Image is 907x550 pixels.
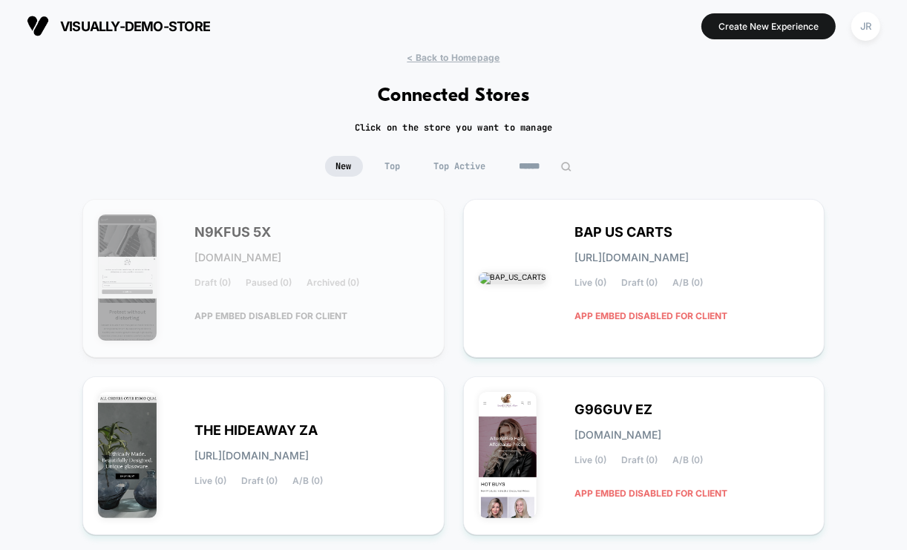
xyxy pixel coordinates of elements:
[292,476,323,486] span: A/B (0)
[575,480,728,506] span: APP EMBED DISABLED FOR CLIENT
[622,278,658,288] span: Draft (0)
[98,215,157,341] img: N9KFUS_5X
[423,156,497,177] span: Top Active
[575,405,653,415] span: G96GUV EZ
[701,13,836,39] button: Create New Experience
[194,278,231,288] span: Draft (0)
[479,392,537,518] img: G96GUV_EZ
[325,156,363,177] span: New
[194,303,347,329] span: APP EMBED DISABLED FOR CLIENT
[355,122,553,134] h2: Click on the store you want to manage
[22,14,215,38] button: visually-demo-store
[307,278,359,288] span: Archived (0)
[575,252,690,263] span: [URL][DOMAIN_NAME]
[673,455,704,465] span: A/B (0)
[378,85,530,107] h1: Connected Stores
[851,12,880,41] div: JR
[194,451,309,461] span: [URL][DOMAIN_NAME]
[194,227,271,238] span: N9KFUS 5X
[575,303,728,329] span: APP EMBED DISABLED FOR CLIENT
[194,252,281,263] span: [DOMAIN_NAME]
[27,15,49,37] img: Visually logo
[673,278,704,288] span: A/B (0)
[407,52,500,63] span: < Back to Homepage
[575,455,607,465] span: Live (0)
[241,476,278,486] span: Draft (0)
[194,476,226,486] span: Live (0)
[60,19,210,34] span: visually-demo-store
[622,455,658,465] span: Draft (0)
[575,430,662,440] span: [DOMAIN_NAME]
[98,392,157,518] img: THE_HIDEAWAY_ZA
[560,161,572,172] img: edit
[246,278,292,288] span: Paused (0)
[479,272,546,284] img: BAP_US_CARTS
[575,278,607,288] span: Live (0)
[847,11,885,42] button: JR
[374,156,412,177] span: Top
[575,227,673,238] span: BAP US CARTS
[194,425,318,436] span: THE HIDEAWAY ZA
